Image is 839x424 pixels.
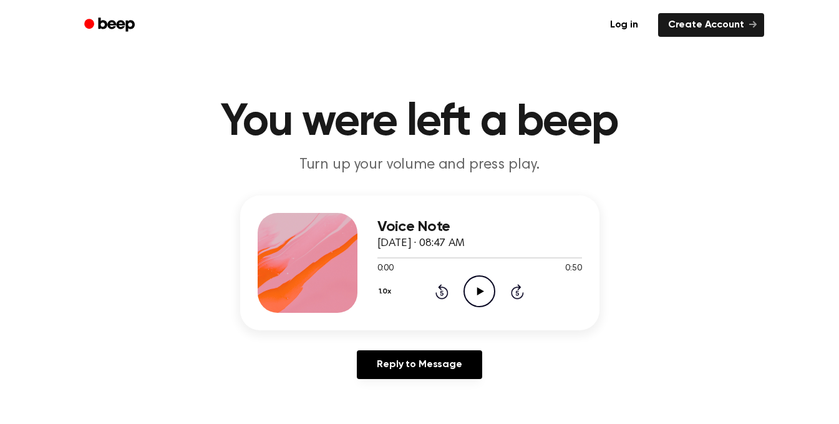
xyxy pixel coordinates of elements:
h1: You were left a beep [100,100,739,145]
span: 0:50 [565,262,581,275]
a: Reply to Message [357,350,482,379]
span: [DATE] · 08:47 AM [377,238,465,249]
button: 1.0x [377,281,396,302]
a: Beep [75,13,146,37]
a: Log in [598,11,651,39]
h3: Voice Note [377,219,582,235]
a: Create Account [658,13,764,37]
span: 0:00 [377,262,394,275]
p: Turn up your volume and press play. [180,155,659,175]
